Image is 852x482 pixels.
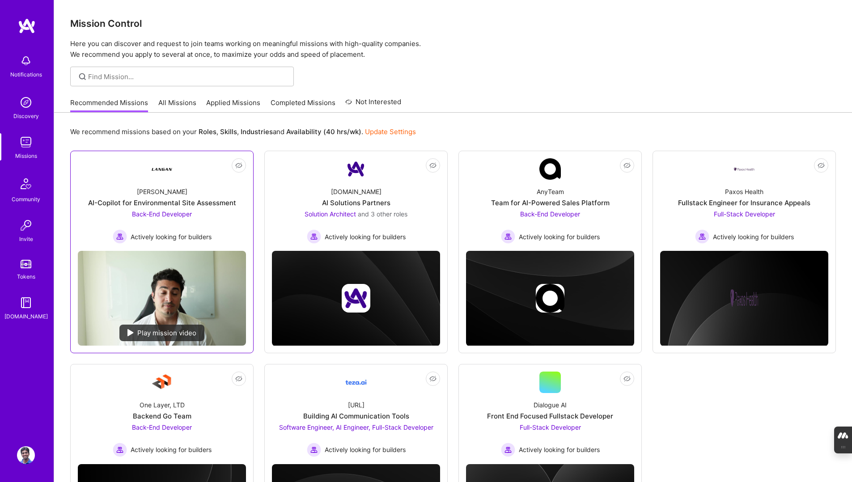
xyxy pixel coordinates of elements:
span: Full-Stack Developer [520,423,581,431]
span: Actively looking for builders [131,445,212,454]
img: Company logo [730,284,759,313]
span: Actively looking for builders [713,232,794,241]
span: and 3 other roles [358,210,407,218]
div: Backend Go Team [133,411,191,421]
div: Tokens [17,272,35,281]
img: Community [15,173,37,194]
img: cover [660,251,828,346]
a: Recommended Missions [70,98,148,113]
a: Completed Missions [271,98,335,113]
div: [URL] [348,400,365,410]
div: AI Solutions Partners [322,198,390,207]
img: Company logo [342,284,370,313]
i: icon EyeClosed [429,375,437,382]
img: tokens [21,260,31,268]
a: Update Settings [365,127,416,136]
p: Here you can discover and request to join teams working on meaningful missions with high-quality ... [70,38,836,60]
i: icon EyeClosed [235,375,242,382]
b: Roles [199,127,216,136]
img: Company Logo [345,372,367,393]
div: Paxos Health [725,187,763,196]
span: Actively looking for builders [519,445,600,454]
a: Company Logo[URL]Building AI Communication ToolsSoftware Engineer, AI Engineer, Full-Stack Develo... [272,372,440,457]
img: Actively looking for builders [113,229,127,244]
div: [PERSON_NAME] [137,187,187,196]
i: icon EyeClosed [818,162,825,169]
img: User Avatar [17,446,35,464]
img: Company logo [536,284,564,313]
img: Actively looking for builders [113,443,127,457]
a: Company Logo[PERSON_NAME]AI-Copilot for Environmental Site AssessmentBack-End Developer Actively ... [78,158,246,244]
span: Back-End Developer [132,423,192,431]
img: Company Logo [151,372,173,393]
img: logo [18,18,36,34]
b: Industries [241,127,273,136]
img: Company Logo [345,158,367,180]
div: Community [12,194,40,204]
div: Missions [15,151,37,161]
a: Not Interested [345,97,401,113]
div: [DOMAIN_NAME] [4,312,48,321]
div: Dialogue AI [534,400,567,410]
a: Company LogoOne Layer, LTDBackend Go TeamBack-End Developer Actively looking for buildersActively... [78,372,246,457]
img: bell [17,52,35,70]
span: Software Engineer, AI Engineer, Full-Stack Developer [279,423,433,431]
span: Actively looking for builders [519,232,600,241]
i: icon EyeClosed [235,162,242,169]
span: Actively looking for builders [131,232,212,241]
div: Fullstack Engineer for Insurance Appeals [678,198,810,207]
img: Company Logo [539,158,561,180]
a: All Missions [158,98,196,113]
span: Actively looking for builders [325,445,406,454]
a: Company Logo[DOMAIN_NAME]AI Solutions PartnersSolution Architect and 3 other rolesActively lookin... [272,158,440,244]
img: Company Logo [151,158,173,180]
i: icon EyeClosed [623,375,631,382]
a: User Avatar [15,446,37,464]
img: Invite [17,216,35,234]
a: Company LogoPaxos HealthFullstack Engineer for Insurance AppealsFull-Stack Developer Actively loo... [660,158,828,244]
div: Front End Focused Fullstack Developer [487,411,613,421]
i: icon EyeClosed [429,162,437,169]
div: Invite [19,234,33,244]
img: Company Logo [733,167,755,172]
span: Back-End Developer [520,210,580,218]
img: Actively looking for builders [501,229,515,244]
img: Actively looking for builders [307,443,321,457]
div: Building AI Communication Tools [303,411,409,421]
img: guide book [17,294,35,312]
span: Actively looking for builders [325,232,406,241]
div: [DOMAIN_NAME] [331,187,381,196]
img: discovery [17,93,35,111]
img: Actively looking for builders [695,229,709,244]
h3: Mission Control [70,18,836,29]
b: Availability (40 hrs/wk) [286,127,361,136]
a: Dialogue AIFront End Focused Fullstack DeveloperFull-Stack Developer Actively looking for builder... [466,372,634,457]
div: Discovery [13,111,39,121]
div: One Layer, LTD [140,400,185,410]
b: Skills [220,127,237,136]
i: icon SearchGrey [77,72,88,82]
img: No Mission [78,251,246,346]
div: AnyTeam [537,187,564,196]
img: Actively looking for builders [501,443,515,457]
img: Actively looking for builders [307,229,321,244]
span: Full-Stack Developer [714,210,775,218]
a: Company LogoAnyTeamTeam for AI-Powered Sales PlatformBack-End Developer Actively looking for buil... [466,158,634,244]
input: Find Mission... [88,72,287,81]
i: icon EyeClosed [623,162,631,169]
p: We recommend missions based on your , , and . [70,127,416,136]
div: AI-Copilot for Environmental Site Assessment [88,198,236,207]
div: Play mission video [119,325,204,341]
a: Applied Missions [206,98,260,113]
img: play [127,329,134,336]
span: Back-End Developer [132,210,192,218]
div: Team for AI-Powered Sales Platform [491,198,610,207]
img: teamwork [17,133,35,151]
span: Solution Architect [305,210,356,218]
div: Notifications [10,70,42,79]
img: cover [466,251,634,346]
img: cover [272,251,440,346]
